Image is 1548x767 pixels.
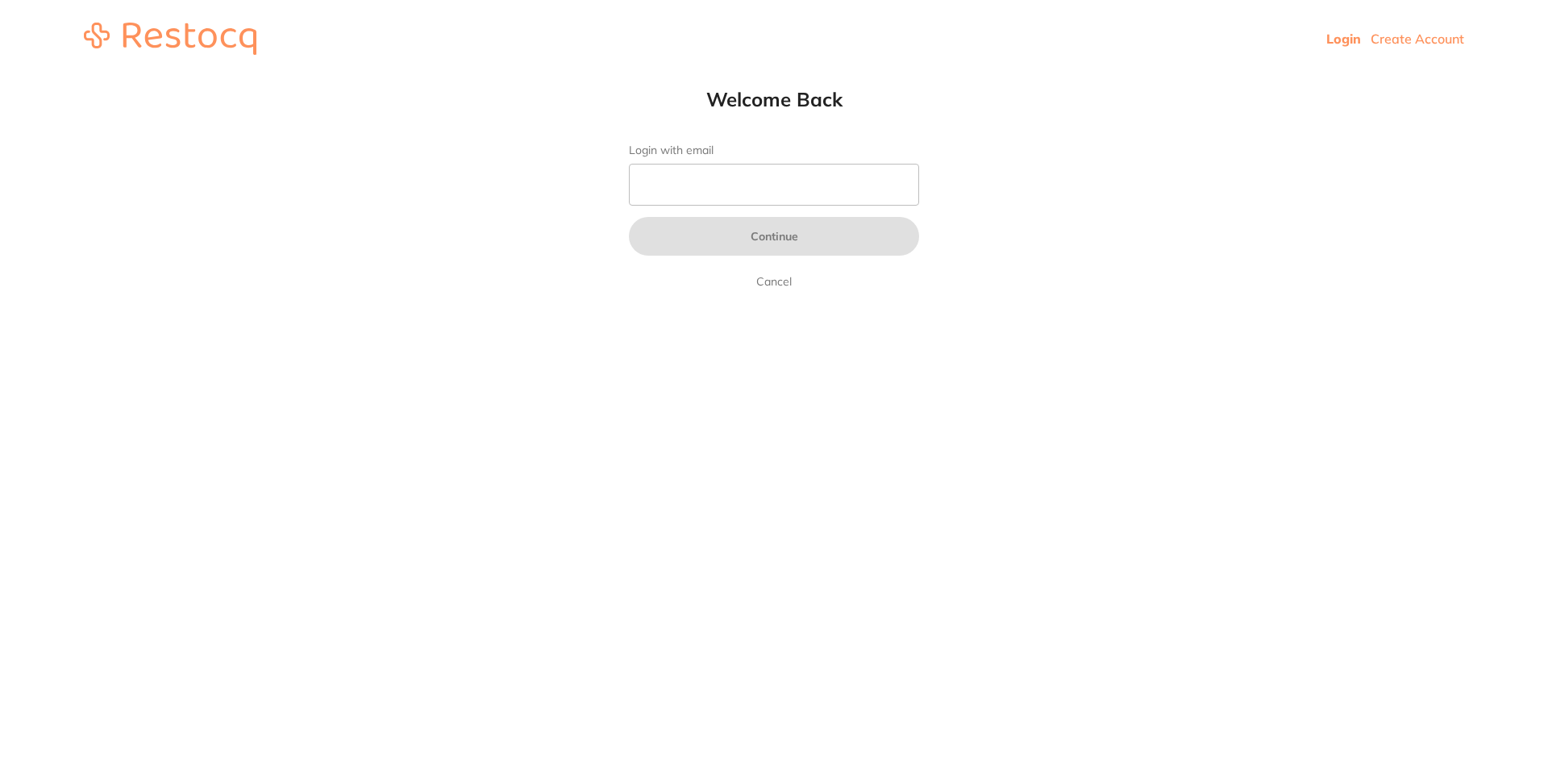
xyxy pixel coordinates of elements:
[753,272,795,291] a: Cancel
[1371,31,1464,47] a: Create Account
[597,87,951,111] h1: Welcome Back
[629,217,919,256] button: Continue
[1326,31,1361,47] a: Login
[84,23,256,55] img: restocq_logo.svg
[629,144,919,157] label: Login with email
